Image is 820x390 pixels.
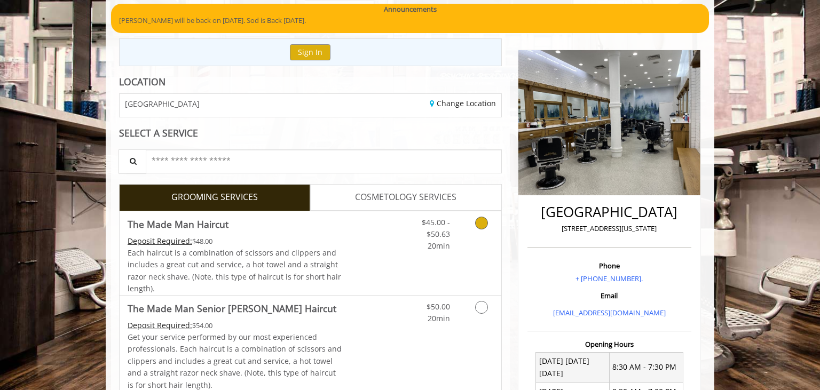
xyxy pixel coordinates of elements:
a: Change Location [430,98,496,108]
p: [STREET_ADDRESS][US_STATE] [530,223,689,234]
button: Sign In [290,44,330,60]
p: [PERSON_NAME] will be back on [DATE]. Sod is Back [DATE]. [119,15,701,26]
span: $50.00 [427,301,450,312]
b: LOCATION [119,75,165,88]
button: Service Search [119,149,146,173]
td: [DATE] [DATE] [DATE] [536,352,610,383]
span: This service needs some Advance to be paid before we block your appointment [128,236,192,246]
span: [GEOGRAPHIC_DATA] [125,100,200,108]
a: + [PHONE_NUMBER]. [575,274,643,283]
span: $45.00 - $50.63 [422,217,450,239]
span: Each haircut is a combination of scissors and clippers and includes a great cut and service, a ho... [128,248,341,293]
span: This service needs some Advance to be paid before we block your appointment [128,320,192,330]
span: COSMETOLOGY SERVICES [355,190,456,204]
div: SELECT A SERVICE [119,128,502,138]
span: 20min [428,313,450,323]
span: GROOMING SERVICES [171,190,258,204]
h2: [GEOGRAPHIC_DATA] [530,204,689,220]
b: The Made Man Senior [PERSON_NAME] Haircut [128,301,336,316]
div: $54.00 [128,320,342,331]
span: 20min [428,241,450,251]
b: Announcements [384,4,437,15]
td: 8:30 AM - 7:30 PM [609,352,683,383]
div: $48.00 [128,235,342,247]
h3: Phone [530,262,689,269]
h3: Opening Hours [527,340,691,348]
b: The Made Man Haircut [128,217,228,232]
a: [EMAIL_ADDRESS][DOMAIN_NAME] [553,308,666,317]
h3: Email [530,292,689,299]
